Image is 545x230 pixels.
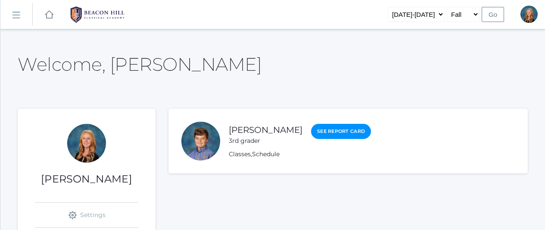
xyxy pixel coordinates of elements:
[229,125,302,135] a: [PERSON_NAME]
[482,7,504,22] input: Go
[520,6,538,23] div: Nicole Canty
[67,124,106,163] div: Nicole Canty
[229,150,371,159] div: ,
[181,122,220,161] div: Shiloh Canty
[252,150,280,158] a: Schedule
[229,150,251,158] a: Classes
[311,124,371,139] a: See Report Card
[18,173,156,185] h1: [PERSON_NAME]
[229,136,302,145] div: 3rd grader
[65,4,130,25] img: BHCALogos-05-308ed15e86a5a0abce9b8dd61676a3503ac9727e845dece92d48e8588c001991.png
[35,203,138,227] a: Settings
[18,54,262,74] h2: Welcome, [PERSON_NAME]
